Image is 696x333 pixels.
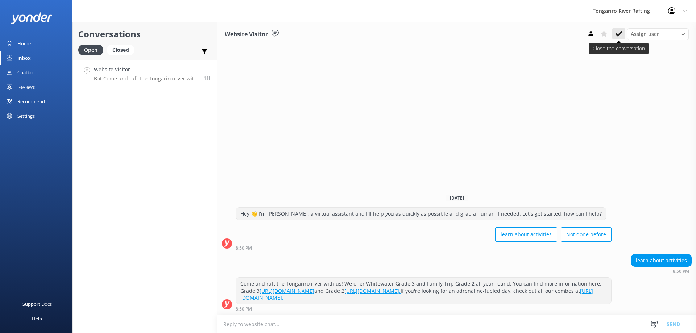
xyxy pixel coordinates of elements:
[673,269,689,274] strong: 8:50 PM
[107,45,134,55] div: Closed
[631,254,691,267] div: learn about activities
[17,109,35,123] div: Settings
[236,208,606,220] div: Hey 👋 I'm [PERSON_NAME], a virtual assistant and I'll help you as quickly as possible and grab a ...
[236,307,252,311] strong: 8:50 PM
[78,46,107,54] a: Open
[225,30,268,39] h3: Website Visitor
[446,195,468,201] span: [DATE]
[17,51,31,65] div: Inbox
[17,65,35,80] div: Chatbot
[204,75,212,81] span: Sep 04 2025 08:50pm (UTC +12:00) Pacific/Auckland
[78,45,103,55] div: Open
[561,227,612,242] button: Not done before
[11,12,53,24] img: yonder-white-logo.png
[236,306,612,311] div: Sep 04 2025 08:50pm (UTC +12:00) Pacific/Auckland
[17,36,31,51] div: Home
[236,245,612,250] div: Sep 04 2025 08:50pm (UTC +12:00) Pacific/Auckland
[631,269,692,274] div: Sep 04 2025 08:50pm (UTC +12:00) Pacific/Auckland
[94,66,198,74] h4: Website Visitor
[17,94,45,109] div: Recommend
[22,297,52,311] div: Support Docs
[78,27,212,41] h2: Conversations
[107,46,138,54] a: Closed
[495,227,557,242] button: learn about activities
[94,75,198,82] p: Bot: Come and raft the Tongariro river with us! We offer Whitewater Grade 3 and Family Trip Grade...
[73,60,217,87] a: Website VisitorBot:Come and raft the Tongariro river with us! We offer Whitewater Grade 3 and Fam...
[344,287,401,294] a: [URL][DOMAIN_NAME].
[236,246,252,250] strong: 8:50 PM
[627,28,689,40] div: Assign User
[32,311,42,326] div: Help
[260,287,314,294] a: [URL][DOMAIN_NAME]
[240,287,593,301] a: [URL][DOMAIN_NAME].
[631,30,659,38] span: Assign user
[236,278,611,304] div: Come and raft the Tongariro river with us! We offer Whitewater Grade 3 and Family Trip Grade 2 al...
[17,80,35,94] div: Reviews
